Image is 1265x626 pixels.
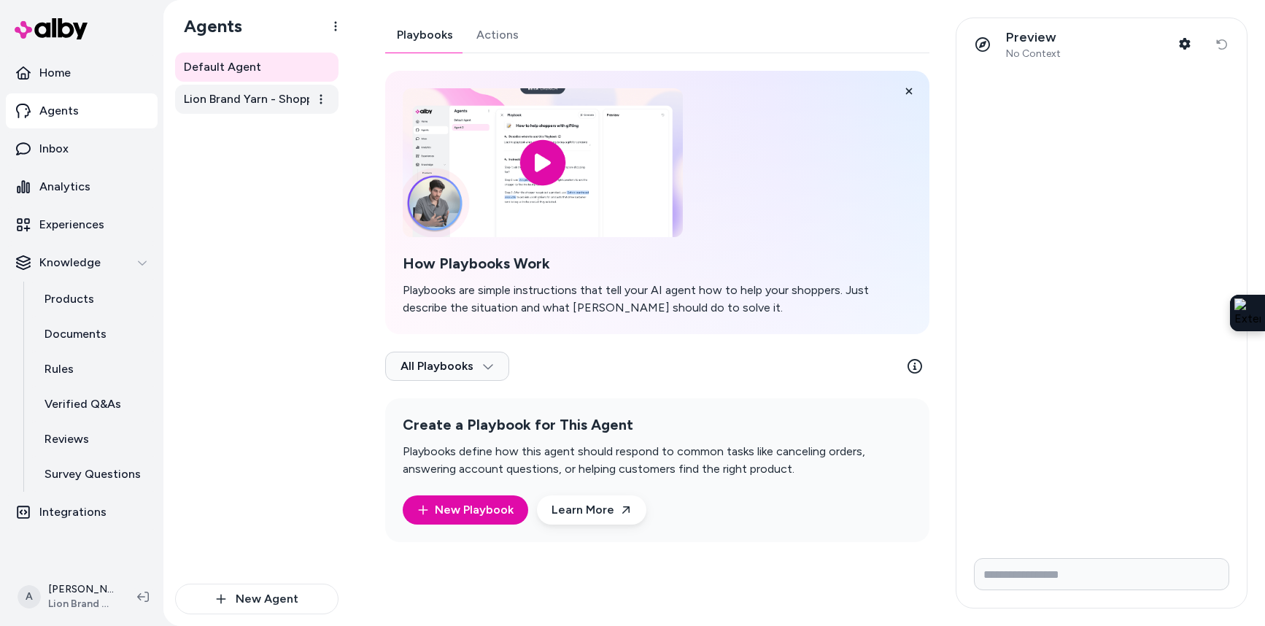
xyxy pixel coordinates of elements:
[465,18,530,53] a: Actions
[39,64,71,82] p: Home
[6,245,158,280] button: Knowledge
[403,255,912,273] h2: How Playbooks Work
[403,282,912,317] p: Playbooks are simple instructions that tell your AI agent how to help your shoppers. Just describ...
[48,582,114,597] p: [PERSON_NAME]
[403,495,528,525] button: New Playbook
[30,387,158,422] a: Verified Q&As
[45,290,94,308] p: Products
[184,58,261,76] span: Default Agent
[175,53,339,82] a: Default Agent
[39,216,104,233] p: Experiences
[45,430,89,448] p: Reviews
[6,55,158,90] a: Home
[39,254,101,271] p: Knowledge
[6,207,158,242] a: Experiences
[385,18,465,53] a: Playbooks
[974,558,1229,590] input: Write your prompt here
[1006,47,1061,61] span: No Context
[45,395,121,413] p: Verified Q&As
[385,352,509,381] button: All Playbooks
[39,178,90,196] p: Analytics
[18,585,41,608] span: A
[403,416,912,434] h2: Create a Playbook for This Agent
[6,93,158,128] a: Agents
[1006,29,1061,46] p: Preview
[172,15,242,37] h1: Agents
[15,18,88,39] img: alby Logo
[175,85,339,114] a: Lion Brand Yarn - Shopper Assistant
[45,465,141,483] p: Survey Questions
[537,495,646,525] a: Learn More
[401,359,494,374] span: All Playbooks
[184,90,333,108] span: Lion Brand Yarn - Shopper Assistant
[6,169,158,204] a: Analytics
[175,584,339,614] button: New Agent
[417,501,514,519] a: New Playbook
[48,597,114,611] span: Lion Brand Yarn
[45,325,107,343] p: Documents
[45,360,74,378] p: Rules
[30,282,158,317] a: Products
[30,457,158,492] a: Survey Questions
[39,140,69,158] p: Inbox
[39,102,79,120] p: Agents
[6,131,158,166] a: Inbox
[30,352,158,387] a: Rules
[6,495,158,530] a: Integrations
[30,317,158,352] a: Documents
[1234,298,1261,328] img: Extension Icon
[403,443,912,478] p: Playbooks define how this agent should respond to common tasks like canceling orders, answering a...
[39,503,107,521] p: Integrations
[30,422,158,457] a: Reviews
[9,573,125,620] button: A[PERSON_NAME]Lion Brand Yarn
